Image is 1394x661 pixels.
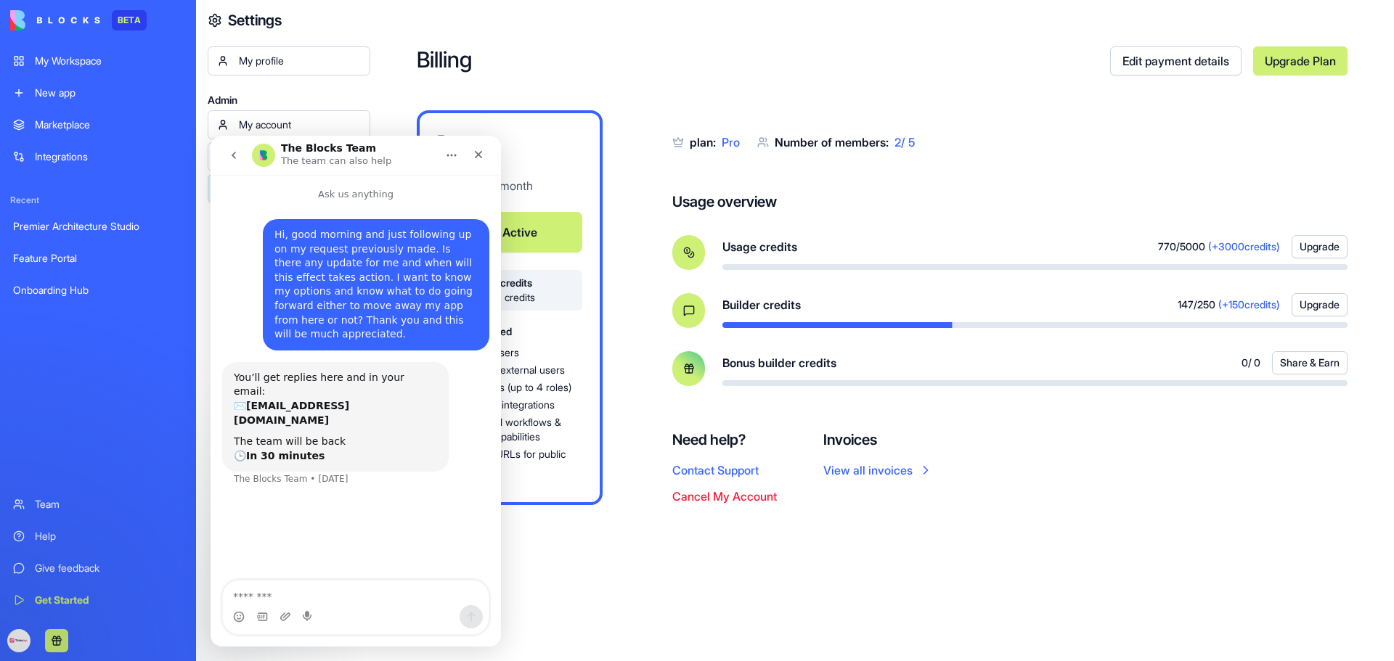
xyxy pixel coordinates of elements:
[690,135,716,149] span: plan:
[239,118,361,132] div: My account
[1272,351,1348,374] button: Share & Earn
[672,488,777,505] button: Cancel My Account
[457,380,571,395] span: User roles (up to 4 roles)
[4,276,192,305] a: Onboarding Hub
[1178,297,1215,312] span: 147 / 250
[35,54,183,68] div: My Workspace
[35,593,183,607] div: Get Started
[249,469,272,493] button: Send a message…
[208,93,370,107] span: Admin
[228,10,282,30] h4: Settings
[722,296,801,313] span: Builder credits
[417,110,603,505] a: Pro$80 / monthActive250builder credits5000usage creditsWhat's includedUp to 5 usersUp to 20 exter...
[35,561,183,575] div: Give feedback
[1110,46,1242,75] a: Edit payment details
[4,586,192,615] a: Get Started
[208,46,370,75] a: My profile
[13,251,183,266] div: Feature Portal
[211,136,501,646] iframe: Intercom live chat
[490,177,533,194] p: / month
[4,212,192,241] a: Premier Architecture Studio
[4,554,192,583] a: Give feedback
[775,135,889,149] span: Number of members:
[35,149,183,164] div: Integrations
[722,238,797,255] span: Usage credits
[208,110,370,139] a: My account
[1208,239,1280,254] span: (+ 3000 credits)
[4,110,192,139] a: Marketplace
[112,10,147,30] div: BETA
[4,142,192,171] a: Integrations
[239,54,361,68] div: My profile
[1242,356,1260,370] span: 0 / 0
[457,415,582,444] span: Advanced workflows & agents capabilities
[4,46,192,75] a: My Workspace
[823,430,933,450] h4: Invoices
[35,529,183,543] div: Help
[35,118,183,132] div: Marketplace
[894,135,915,149] span: 2 / 5
[35,497,183,512] div: Team
[437,131,582,154] h3: Pro
[10,10,147,30] a: BETA
[823,461,933,479] a: View all invoices
[13,219,183,234] div: Premier Architecture Studio
[672,430,777,450] h4: Need help?
[1253,46,1348,75] a: Upgrade Plan
[1158,239,1205,254] span: 770 / 5000
[457,363,565,377] span: Up to 20 external users
[1218,297,1280,312] span: (+ 150 credits)
[13,283,183,297] div: Onboarding Hub
[4,78,192,107] a: New app
[4,522,192,551] a: Help
[449,290,571,305] span: 5000 usage credits
[1292,235,1348,258] button: Upgrade
[10,10,100,30] img: logo
[4,490,192,519] a: Team
[4,194,192,206] span: Recent
[672,461,759,479] button: Contact Support
[722,354,836,371] span: Bonus builder credits
[457,447,582,476] span: Custom URLs for public pages
[449,276,571,290] span: 250 builder credits
[437,212,582,253] button: Active
[1292,293,1348,316] button: Upgrade
[672,192,777,212] h4: Usage overview
[208,142,370,171] a: Members
[4,244,192,273] a: Feature Portal
[417,46,1110,75] h2: Billing
[35,86,183,100] div: New app
[7,629,30,652] img: Tinkatop_fycgeq.png
[208,174,370,203] a: Billing
[722,135,740,149] span: Pro
[457,398,555,412] span: Premium integrations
